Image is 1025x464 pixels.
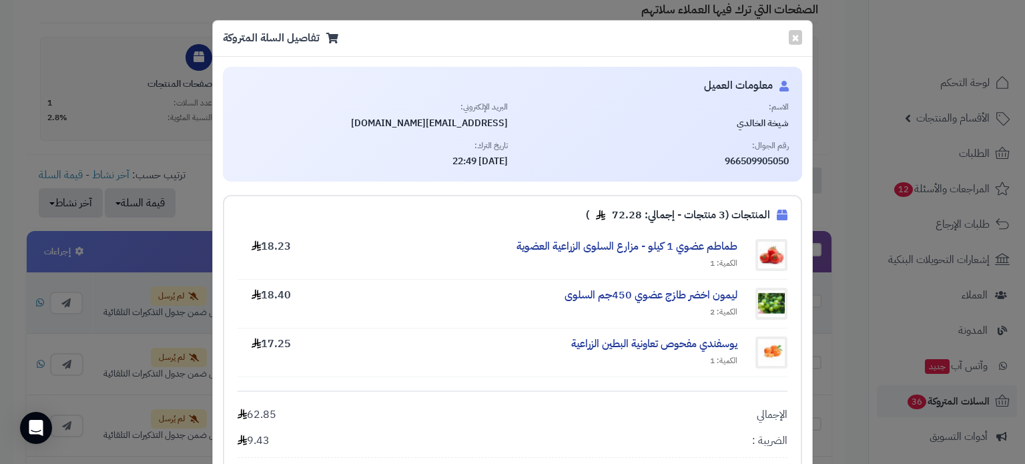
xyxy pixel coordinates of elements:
[755,336,787,369] img: يوسفندي مفحوص تعاونية البطين الزراعية
[565,287,737,303] a: ليمون اخضر طازج عضوي 450جم السلوى
[571,336,737,352] a: يوسفندي مفحوص تعاونية البطين الزراعية
[238,433,270,449] div: 9.43
[710,257,715,269] span: 1
[755,288,787,320] img: ليمون اخضر طازج عضوي 450جم السلوى
[238,407,276,423] div: 62.85
[717,257,737,269] span: الكمية:
[752,433,787,449] div: الضريبة :
[238,288,291,320] div: 18.40
[717,355,737,367] span: الكمية:
[755,239,787,271] img: طماطم عضوي 1 كيلو - مزارع السلوى الزراعية العضوية
[517,238,737,254] a: طماطم عضوي 1 كيلو - مزارع السلوى الزراعية العضوية
[710,306,715,318] span: 2
[238,336,291,369] div: 17.25
[20,412,52,444] div: Open Intercom Messenger
[710,355,715,367] span: 1
[757,407,787,423] div: الإجمالي
[238,239,291,271] div: 18.23
[717,306,737,318] span: الكمية:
